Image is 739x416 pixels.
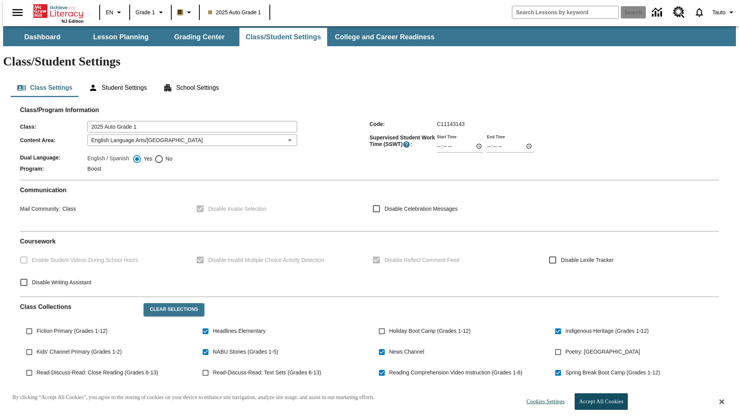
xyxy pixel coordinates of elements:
[33,3,84,23] div: Home
[20,124,87,130] span: Class :
[157,79,225,97] button: School Settings
[6,1,29,24] button: Open side menu
[20,106,719,114] h2: Class/Program Information
[20,154,87,161] span: Dual Language :
[3,28,441,46] div: SubNavbar
[329,28,441,46] button: College and Career Readiness
[565,369,660,377] span: Spring Break Boot Camp (Grades 1-12)
[4,28,81,46] button: Dashboard
[437,134,456,139] label: Start Time
[106,8,113,17] span: EN
[102,5,127,19] button: Language: EN, Select a language
[389,369,522,377] span: Reading Comprehension Video Instruction (Grades 1-6)
[20,206,60,212] span: Mail Community :
[33,3,84,19] a: Home
[132,5,169,19] button: Grade: Grade 1, Select a grade
[37,327,107,335] span: Fiction Primary (Grades 1-12)
[213,348,278,356] span: NABU Stories (Grades 1-5)
[487,134,505,139] label: End Time
[87,154,129,164] label: English / Spanish
[3,26,736,46] div: SubNavbar
[82,28,159,46] button: Lesson Planning
[37,369,158,377] span: Read-Discuss-Read: Close Reading (Grades 6-13)
[144,303,204,316] button: Clear Selections
[32,278,91,287] span: Disable Writing Assistant
[239,28,327,46] button: Class/Student Settings
[385,205,458,213] span: Disable Celebration Messages
[20,137,87,143] span: Content Area :
[669,2,689,23] a: Resource Center, Will open in new tab
[87,134,297,146] div: English Language Arts/[GEOGRAPHIC_DATA]
[11,79,728,97] div: Class/Student Settings
[87,121,297,133] input: Class
[178,7,182,17] span: B
[561,256,614,264] span: Disable Lexile Tracker
[689,2,709,22] a: Notifications
[164,155,172,163] span: No
[369,134,437,148] span: Supervised Student Work Time (SSWT) :
[20,186,719,225] div: Communication
[161,28,238,46] button: Grading Center
[565,327,649,335] span: Indigenous Heritage (Grades 1-12)
[20,186,719,194] h2: Communication
[174,5,197,19] button: Boost Class color is light brown. Change class color
[87,166,101,172] span: Boost
[37,348,122,356] span: Kids' Channel Primary (Grades 1-2)
[208,256,324,264] span: Disable Invalid Multiple Choice Activity Detection
[647,2,669,23] a: Data Center
[142,155,152,163] span: Yes
[11,79,79,97] button: Class Settings
[20,166,87,172] span: Program :
[389,327,471,335] span: Holiday Boot Camp (Grades 1-12)
[520,394,568,409] button: Cookies Settings
[60,206,76,212] span: Class
[20,238,719,245] h2: Course work
[565,348,640,356] span: Poetry: [GEOGRAPHIC_DATA]
[62,19,84,23] span: NJ Edition
[82,79,153,97] button: Student Settings
[512,6,619,18] input: search field
[709,5,739,19] button: Profile/Settings
[213,327,266,335] span: Headlines Elementary
[20,114,719,174] div: Class/Program Information
[208,205,267,213] span: Disable Avatar Selection
[575,393,627,410] button: Accept All Cookies
[20,303,137,310] h2: Class Collections
[135,8,155,17] span: Grade 1
[369,121,437,127] span: Code :
[3,54,736,69] h1: Class/Student Settings
[213,369,321,377] span: Read-Discuss-Read: Text Sets (Grades 6-13)
[719,398,724,405] button: Close
[208,8,261,17] span: 2025 Auto Grade 1
[403,141,410,148] button: Supervised Student Work Time is the timeframe when students can take LevelSet and when lessons ar...
[12,394,375,401] p: By clicking “Accept All Cookies”, you agree to the storing of cookies on your device to enhance s...
[32,256,138,264] span: Enable Student Videos During School Hours
[20,238,719,290] div: Coursework
[385,256,460,264] span: Disable Reflect Comment Feed
[712,8,726,17] span: Tauto
[437,121,465,127] span: C11143143
[389,348,424,356] span: News Channel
